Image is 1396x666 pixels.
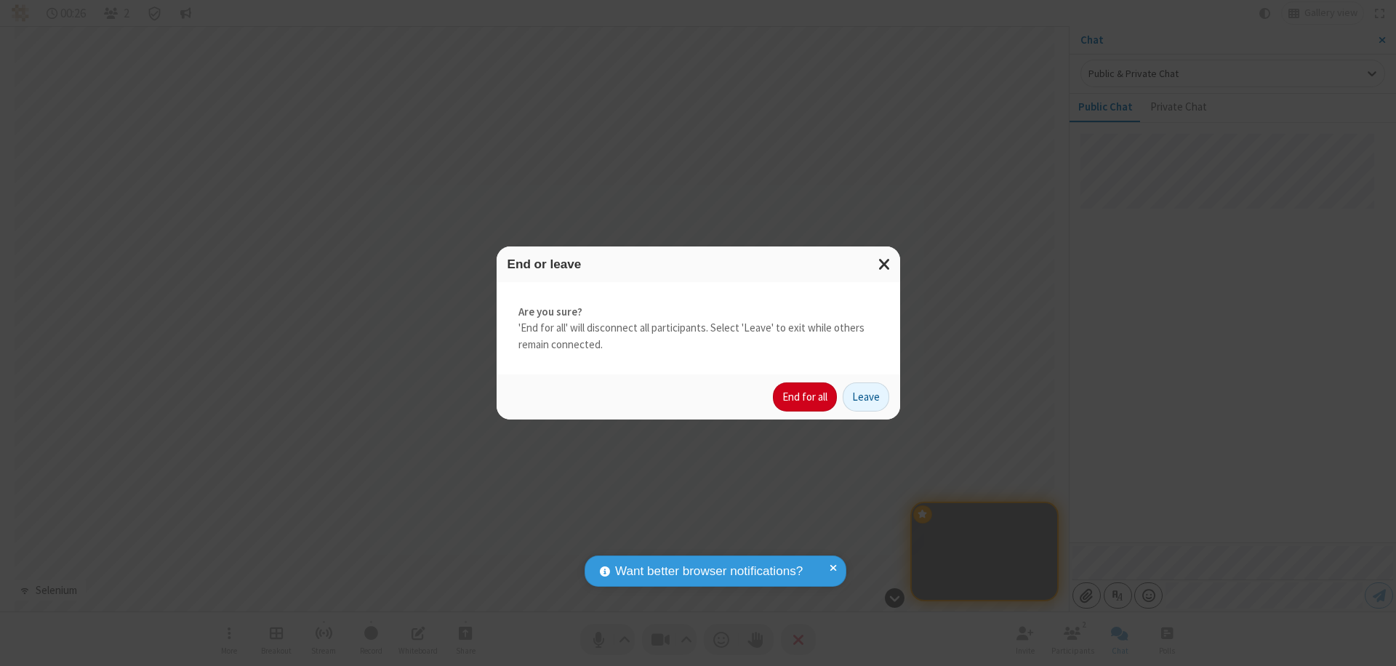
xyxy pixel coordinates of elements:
h3: End or leave [508,257,889,271]
strong: Are you sure? [518,304,878,321]
button: Close modal [870,246,900,282]
span: Want better browser notifications? [615,562,803,581]
div: 'End for all' will disconnect all participants. Select 'Leave' to exit while others remain connec... [497,282,900,375]
button: End for all [773,382,837,412]
button: Leave [843,382,889,412]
